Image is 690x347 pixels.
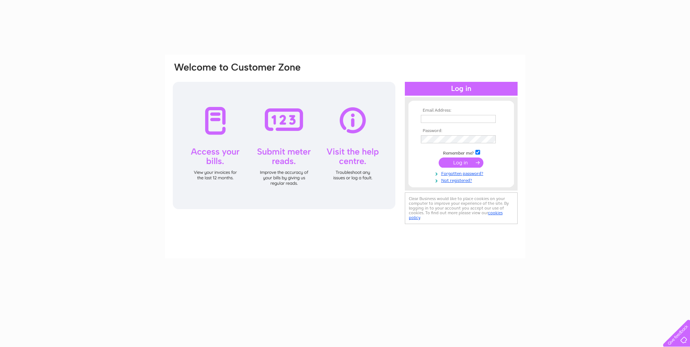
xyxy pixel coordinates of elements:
[421,169,503,176] a: Forgotten password?
[419,149,503,156] td: Remember me?
[409,210,503,220] a: cookies policy
[419,108,503,113] th: Email Address:
[419,128,503,133] th: Password:
[405,192,518,224] div: Clear Business would like to place cookies on your computer to improve your experience of the sit...
[421,176,503,183] a: Not registered?
[439,157,483,168] input: Submit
